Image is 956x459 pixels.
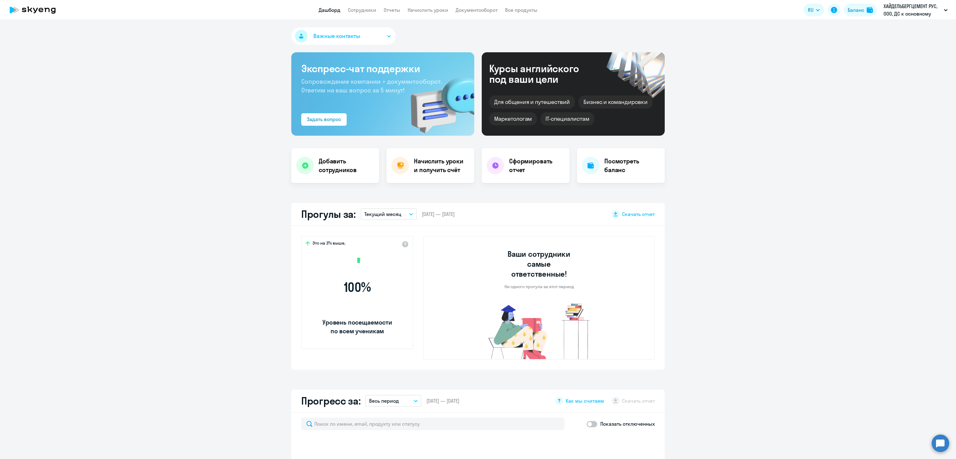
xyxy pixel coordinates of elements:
a: Все продукты [505,7,537,13]
span: Скачать отчет [622,211,655,218]
h2: Прогулы за: [301,208,356,220]
div: Задать вопрос [307,115,341,123]
button: Задать вопрос [301,113,347,126]
a: Дашборд [319,7,340,13]
p: Ни одного прогула за этот период [504,284,574,289]
h4: Посмотреть баланс [604,157,660,174]
div: Бизнес и командировки [579,96,653,109]
button: Текущий месяц [361,208,417,220]
h2: Прогресс за: [301,395,360,407]
button: ХАЙДЕЛЬБЕРГЦЕМЕНТ РУС, ООО, ДС к основному Договору с АНО [880,2,951,17]
span: Уровень посещаемости по всем ученикам [321,318,393,335]
button: Балансbalance [844,4,877,16]
div: Баланс [848,6,864,14]
h3: Ваши сотрудники самые ответственные! [499,249,579,279]
span: Это на 3% выше, [312,240,345,248]
a: Начислить уроки [408,7,448,13]
span: Как мы считаем [566,397,604,404]
a: Документооборот [456,7,498,13]
p: ХАЙДЕЛЬБЕРГЦЕМЕНТ РУС, ООО, ДС к основному Договору с АНО [883,2,941,17]
span: Важные контакты [313,32,360,40]
h4: Сформировать отчет [509,157,565,174]
button: Весь период [365,395,421,407]
div: Маркетологам [489,112,537,125]
img: balance [867,7,873,13]
a: Отчеты [384,7,400,13]
span: Сопровождение компании + документооборот. Ответим на ваш вопрос за 5 минут! [301,77,442,94]
div: IT-специалистам [541,112,594,125]
button: RU [804,4,824,16]
div: Для общения и путешествий [489,96,575,109]
span: RU [808,6,813,14]
img: no-truants [477,302,602,359]
p: Показать отключенных [600,420,655,428]
a: Сотрудники [348,7,376,13]
span: [DATE] — [DATE] [422,211,455,218]
h3: Экспресс-чат поддержки [301,62,464,75]
span: 100 % [321,280,393,295]
p: Весь период [369,397,399,405]
div: Курсы английского под ваши цели [489,63,596,84]
img: bg-img [402,66,474,136]
button: Важные контакты [291,27,396,45]
input: Поиск по имени, email, продукту или статусу [301,418,565,430]
span: [DATE] — [DATE] [426,397,459,404]
h4: Добавить сотрудников [319,157,374,174]
p: Текущий месяц [364,210,401,218]
h4: Начислить уроки и получить счёт [414,157,468,174]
